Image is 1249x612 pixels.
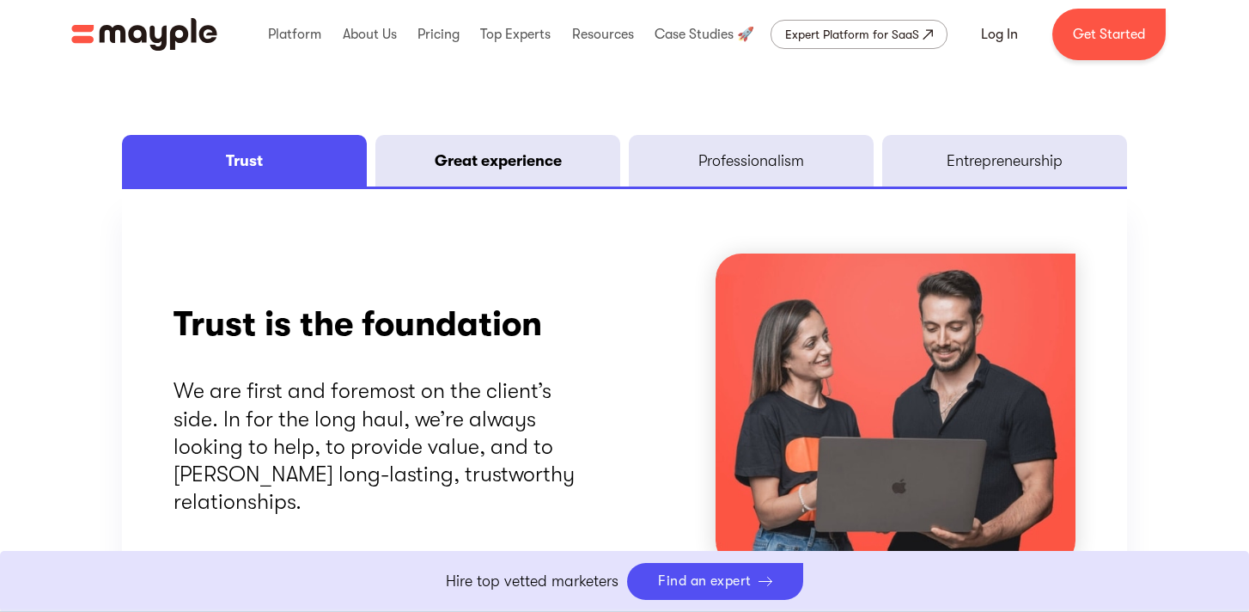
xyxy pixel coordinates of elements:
div: Pricing [413,7,464,62]
div: About Us [338,7,401,62]
div: Expert Platform for SaaS [785,24,919,45]
h2: Our core [122,17,1127,75]
div: Trust [226,150,263,171]
a: Get Started [1052,9,1166,60]
div: Find an expert [658,573,752,590]
iframe: Chat Widget [940,413,1249,612]
p: Hire top vetted marketers [446,570,618,593]
h2: Trust is the foundation [174,303,600,345]
a: Log In [960,14,1039,55]
a: home [71,18,217,51]
div: Resources [568,7,638,62]
p: We are first and foremost on the client’s side. In for the long haul, we’re always looking to hel... [174,377,600,516]
div: Great experience [435,150,562,171]
img: Mayple team [716,254,1075,566]
img: Mayple logo [71,18,217,51]
div: Entrepreneurship [947,150,1063,171]
div: Top Experts [476,7,555,62]
div: Professionalism [698,150,804,171]
div: Platform [264,7,326,62]
a: Expert Platform for SaaS [771,20,947,49]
